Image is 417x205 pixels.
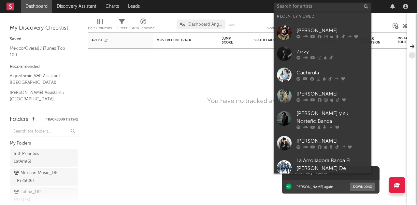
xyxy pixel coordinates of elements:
div: Folders [10,116,28,123]
a: La Arrolladora Banda El [PERSON_NAME] De [PERSON_NAME] [274,154,371,187]
div: A&R Pipeline [132,24,155,32]
div: Filters [117,24,127,32]
input: Search for artists [274,3,371,11]
div: My Folders [10,140,78,147]
div: You have no tracked artists. [207,97,288,105]
span: Dashboard Anglo [188,22,222,27]
div: Edit Columns [88,16,112,35]
a: Mexican Music_DR - FY25(86) [10,168,78,186]
div: Recommended [10,63,78,71]
div: [PERSON_NAME] [296,27,368,34]
a: Cachirula [274,64,371,85]
input: Search for folders... [10,127,78,136]
div: Notifications (Artist) [266,24,301,32]
a: [PERSON_NAME] y su Norteño Banda [274,107,371,133]
div: Cachirula [296,69,368,77]
a: Latina_DR - FY25(76) [10,187,78,205]
div: Most Recent Track [157,38,206,42]
a: Intl' Priorities - LatAm(6) [10,149,78,167]
a: [PERSON_NAME] [274,22,371,43]
div: Filters [117,16,127,35]
a: [PERSON_NAME] Assistant / [GEOGRAPHIC_DATA] [10,89,72,102]
div: Latina_DR - FY25 ( 76 ) [14,188,60,204]
div: Zizzy [296,48,368,56]
a: Mexico/Overall / iTunes Top 100 [10,45,72,58]
div: Artist [92,38,140,42]
a: Zizzy [274,43,371,64]
div: A&R Pipeline [132,16,155,35]
div: Notifications (Artist) [266,16,301,35]
a: [PERSON_NAME] [274,85,371,107]
div: My Discovery Checklist [10,24,78,32]
div: [PERSON_NAME] [296,90,368,98]
div: Intl' Priorities - LatAm ( 6 ) [14,150,60,166]
div: Jump Score [222,37,238,45]
div: Recently Viewed [277,13,368,20]
button: Tracked Artists(0) [46,118,78,121]
a: [PERSON_NAME] [274,133,371,154]
div: Mexican Music_DR - FY25 ( 86 ) [14,169,60,185]
div: [PERSON_NAME] [296,137,368,145]
div: Saved [10,35,78,43]
div: La Arrolladora Banda El [PERSON_NAME] De [PERSON_NAME] [296,157,368,180]
div: Spotify Monthly Listeners [254,38,303,42]
button: Save [228,23,236,27]
div: Edit Columns [88,24,112,32]
button: Download [350,183,375,191]
div: [PERSON_NAME] y su Norteño Banda [296,110,368,125]
div: [PERSON_NAME] again.. [295,185,335,189]
a: Algorithmic A&R Assistant ([GEOGRAPHIC_DATA]) [10,72,72,86]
